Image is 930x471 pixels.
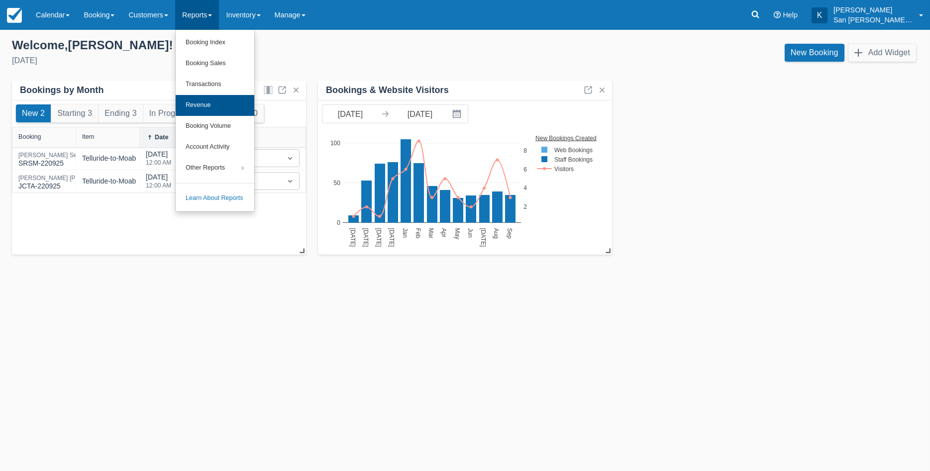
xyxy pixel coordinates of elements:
[812,7,827,23] div: K
[833,15,913,25] p: San [PERSON_NAME] Hut Systems
[143,104,204,122] button: In Progress 7
[176,116,254,137] a: Booking Volume
[155,134,168,141] div: Date
[99,104,142,122] button: Ending 3
[392,105,448,123] input: End Date
[146,172,171,194] div: [DATE]
[448,105,468,123] button: Interact with the calendar and add the check-in date for your trip.
[175,30,255,212] ul: Reports
[16,104,51,122] button: New 2
[536,134,597,141] text: New Bookings Created
[18,179,119,184] a: [PERSON_NAME] [PERSON_NAME]JCTA-220925
[176,53,254,74] a: Booking Sales
[146,160,171,166] div: 12:00 AM
[176,188,254,209] a: Learn About Reports
[322,105,378,123] input: Start Date
[783,11,798,19] span: Help
[82,176,136,187] div: Telluride-to-Moab
[18,175,119,191] div: JCTA-220925
[176,74,254,95] a: Transactions
[848,44,916,62] button: Add Widget
[146,149,171,172] div: [DATE]
[82,133,95,140] div: Item
[785,44,844,62] a: New Booking
[18,156,80,161] a: [PERSON_NAME] SellSRSM-220925
[82,153,136,164] div: Telluride-to-Moab
[833,5,913,15] p: [PERSON_NAME]
[51,104,98,122] button: Starting 3
[18,152,80,158] div: [PERSON_NAME] Sell
[18,175,119,181] div: [PERSON_NAME] [PERSON_NAME]
[176,137,254,158] a: Account Activity
[20,85,104,96] div: Bookings by Month
[146,183,171,188] div: 12:00 AM
[18,152,80,169] div: SRSM-220925
[326,85,449,96] div: Bookings & Website Visitors
[774,11,781,18] i: Help
[12,55,457,67] div: [DATE]
[176,32,254,53] a: Booking Index
[285,153,295,163] span: Dropdown icon
[176,158,254,179] a: Other Reports
[18,133,41,140] div: Booking
[285,176,295,186] span: Dropdown icon
[176,95,254,116] a: Revenue
[7,8,22,23] img: checkfront-main-nav-mini-logo.png
[12,38,457,53] div: Welcome , [PERSON_NAME] !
